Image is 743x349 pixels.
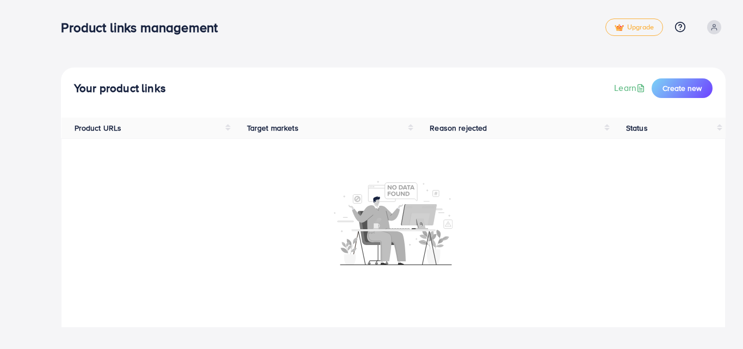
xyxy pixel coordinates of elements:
button: Create new [652,78,713,98]
h3: Product links management [61,20,226,35]
span: Upgrade [615,23,654,32]
span: Target markets [247,123,299,133]
span: Status [626,123,648,133]
span: Product URLs [75,123,122,133]
img: No account [334,180,453,265]
img: tick [615,24,624,32]
a: Learn [614,82,647,94]
a: tickUpgrade [605,19,663,36]
h4: Your product links [74,82,166,95]
span: Create new [662,83,702,94]
span: Reason rejected [430,123,487,133]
